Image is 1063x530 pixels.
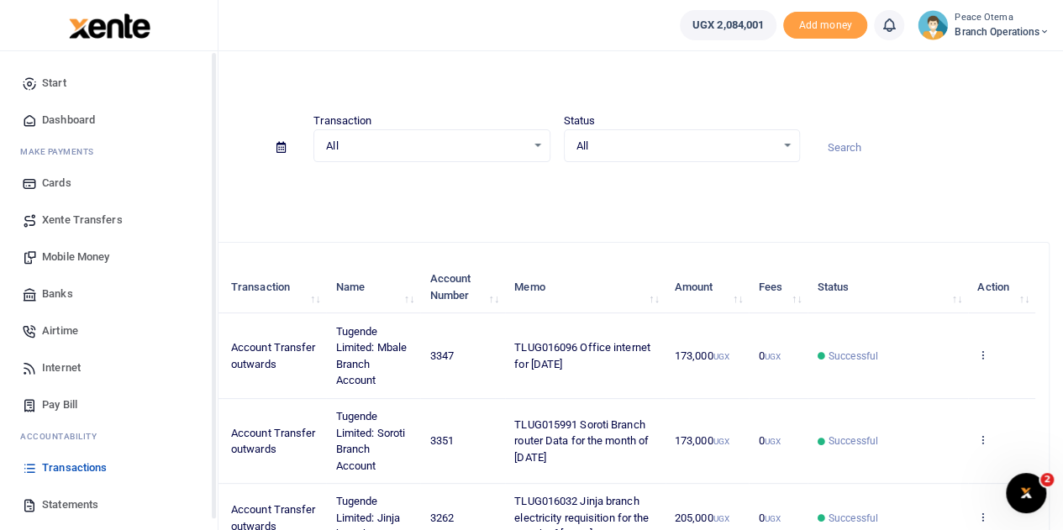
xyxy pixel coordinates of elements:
span: TLUG015991 Soroti Branch router Data for the month of [DATE] [514,418,649,464]
span: TLUG016096 Office internet for [DATE] [514,341,650,370]
span: Successful [829,349,878,364]
li: Wallet ballance [673,10,783,40]
span: Statements [42,496,98,513]
img: logo-large [69,13,150,39]
a: profile-user Peace Otema Branch Operations [918,10,1050,40]
span: UGX 2,084,001 [692,17,764,34]
span: countability [33,430,97,443]
th: Account Number: activate to sort column ascending [420,261,505,313]
img: profile-user [918,10,948,40]
a: Cards [13,165,204,202]
span: Mobile Money [42,249,109,265]
li: Toup your wallet [783,12,867,39]
span: Dashboard [42,112,95,129]
small: Peace Otema [955,11,1050,25]
span: 205,000 [675,512,729,524]
th: Status: activate to sort column ascending [808,261,968,313]
span: Xente Transfers [42,212,123,228]
span: All [576,138,776,155]
input: Search [813,134,1050,162]
span: Pay Bill [42,396,77,413]
li: Ac [13,423,204,449]
th: Transaction: activate to sort column ascending [222,261,327,313]
a: Start [13,65,204,102]
span: Transactions [42,459,107,476]
span: Account Transfer outwards [231,427,316,456]
span: Successful [829,511,878,526]
th: Fees: activate to sort column ascending [749,261,808,313]
a: Pay Bill [13,386,204,423]
a: Internet [13,349,204,386]
label: Status [564,113,596,129]
span: Airtime [42,323,78,339]
span: 173,000 [675,434,729,447]
th: Memo: activate to sort column ascending [505,261,666,313]
span: Start [42,75,66,92]
a: Banks [13,275,204,312]
p: Download [64,182,1050,200]
small: UGX [765,514,781,523]
th: Amount: activate to sort column ascending [666,261,750,313]
span: 3351 [429,434,453,447]
small: UGX [713,437,729,446]
small: UGX [765,437,781,446]
span: Tugende Limited: Soroti Branch Account [336,410,406,472]
span: Successful [829,433,878,449]
span: Tugende Limited: Mbale Branch Account [336,325,407,387]
a: Dashboard [13,102,204,139]
a: Airtime [13,312,204,349]
span: Banks [42,286,73,302]
th: Name: activate to sort column ascending [326,261,420,313]
a: Mobile Money [13,239,204,275]
a: UGX 2,084,001 [680,10,776,40]
span: 0 [759,434,781,447]
span: 0 [759,349,781,362]
label: Transaction [313,113,371,129]
span: Branch Operations [955,24,1050,39]
small: UGX [713,514,729,523]
small: UGX [765,352,781,361]
span: Internet [42,359,81,376]
a: logo-small logo-large logo-large [67,18,150,31]
a: Add money [783,18,867,30]
th: Action: activate to sort column ascending [968,261,1035,313]
span: Account Transfer outwards [231,341,316,370]
span: ake Payments [29,145,94,158]
a: Statements [13,486,204,523]
h4: Transactions [64,72,1050,91]
a: Transactions [13,449,204,486]
small: UGX [713,352,729,361]
span: 0 [759,512,781,524]
span: 3347 [429,349,453,362]
span: Cards [42,175,71,192]
iframe: Intercom live chat [1006,473,1046,513]
span: Add money [783,12,867,39]
span: All [326,138,525,155]
span: 173,000 [675,349,729,362]
li: M [13,139,204,165]
a: Xente Transfers [13,202,204,239]
span: 2 [1040,473,1054,486]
